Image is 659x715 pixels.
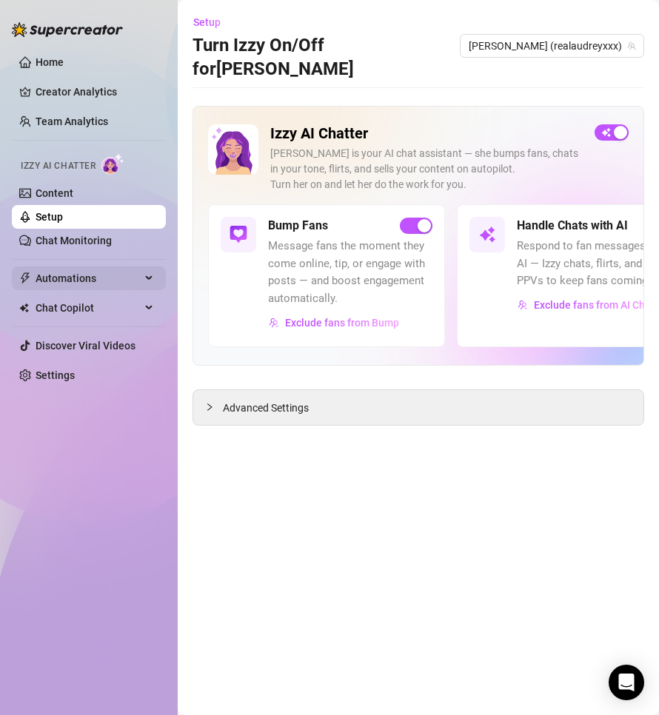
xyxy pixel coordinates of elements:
span: Setup [193,16,221,28]
a: Content [36,187,73,199]
div: [PERSON_NAME] is your AI chat assistant — she bumps fans, chats in your tone, flirts, and sells y... [270,146,583,192]
img: Chat Copilot [19,303,29,313]
button: Exclude fans from Bump [268,311,400,335]
img: svg%3e [269,318,279,328]
a: Chat Monitoring [36,235,112,246]
h3: Turn Izzy On/Off for [PERSON_NAME] [193,34,460,81]
h2: Izzy AI Chatter [270,124,583,143]
span: thunderbolt [19,272,31,284]
h5: Handle Chats with AI [517,217,628,235]
span: Audrey (realaudreyxxx) [469,35,635,57]
a: Team Analytics [36,115,108,127]
img: svg%3e [230,226,247,244]
img: logo-BBDzfeDw.svg [12,22,123,37]
a: Creator Analytics [36,80,154,104]
span: collapsed [205,403,214,412]
span: team [627,41,636,50]
span: Chat Copilot [36,296,141,320]
button: Exclude fans from AI Chat [517,293,655,317]
span: Exclude fans from AI Chat [534,299,655,311]
a: Home [36,56,64,68]
img: Izzy AI Chatter [208,124,258,175]
img: svg%3e [478,226,496,244]
div: Open Intercom Messenger [609,665,644,700]
a: Settings [36,369,75,381]
button: Setup [193,10,233,34]
span: Exclude fans from Bump [285,317,399,329]
img: svg%3e [518,300,528,310]
div: collapsed [205,399,223,415]
span: Advanced Settings [223,400,309,416]
a: Discover Viral Videos [36,340,136,352]
a: Setup [36,211,63,223]
span: Message fans the moment they come online, tip, or engage with posts — and boost engagement automa... [268,238,432,307]
h5: Bump Fans [268,217,328,235]
img: AI Chatter [101,153,124,175]
span: Izzy AI Chatter [21,159,96,173]
span: Automations [36,266,141,290]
